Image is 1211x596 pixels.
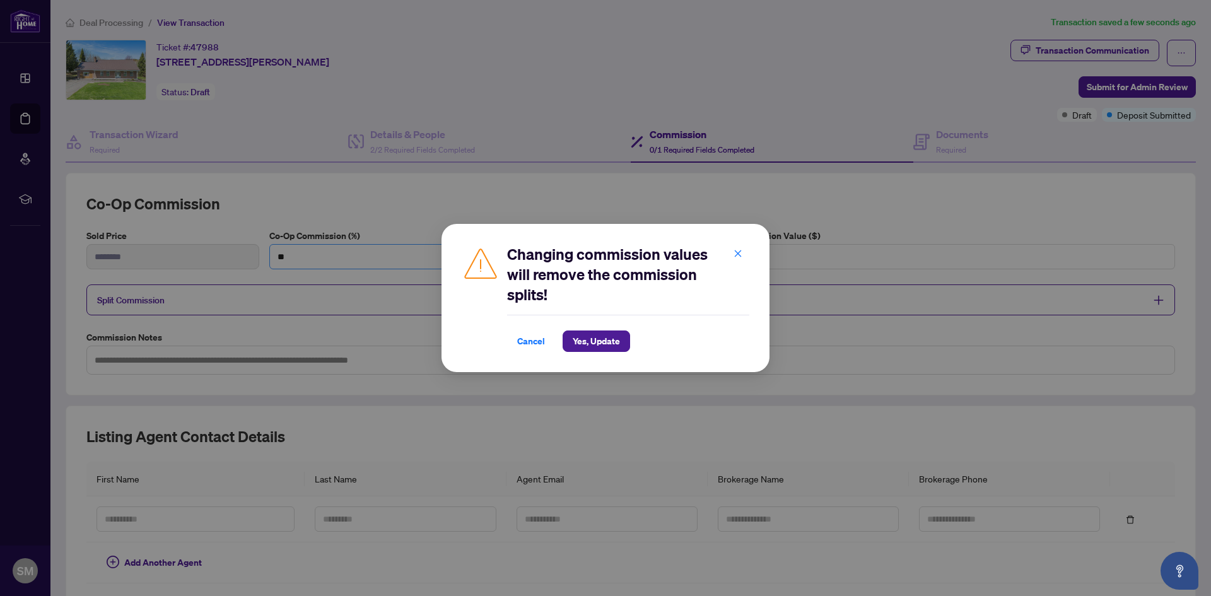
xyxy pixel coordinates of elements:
img: Caution Icon [462,244,500,282]
button: Yes, Update [563,330,630,352]
h2: Changing commission values will remove the commission splits! [507,244,749,305]
button: Open asap [1161,552,1198,590]
span: close [734,249,742,258]
span: Cancel [517,331,545,351]
span: Yes, Update [573,331,620,351]
button: Cancel [507,330,555,352]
